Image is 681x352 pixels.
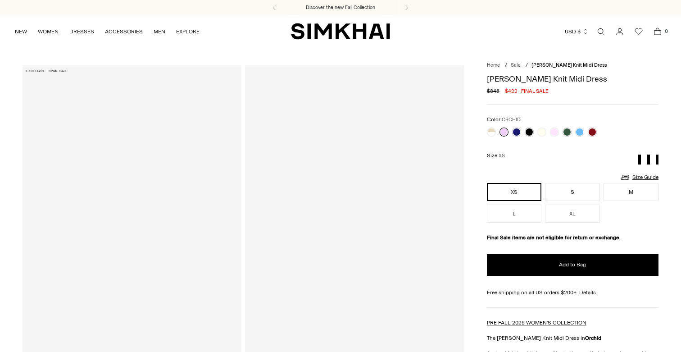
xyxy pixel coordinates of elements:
span: 0 [662,27,670,35]
div: Free shipping on all US orders $200+ [487,288,658,297]
strong: Final Sale items are not eligible for return or exchange. [487,234,621,241]
label: Size: [487,151,505,160]
a: Details [579,288,596,297]
span: ORCHID [502,117,521,123]
a: Open cart modal [649,23,667,41]
a: ACCESSORIES [105,22,143,41]
a: Sale [511,62,521,68]
nav: breadcrumbs [487,62,658,69]
s: $845 [487,87,499,95]
button: L [487,205,542,223]
button: XS [487,183,542,201]
a: Size Guide [620,172,658,183]
label: Color: [487,115,521,124]
span: $422 [505,87,518,95]
a: PRE FALL 2025 WOMEN'S COLLECTION [487,320,586,326]
a: WOMEN [38,22,59,41]
a: Home [487,62,500,68]
button: XL [545,205,600,223]
a: MEN [154,22,165,41]
span: XS [499,153,505,159]
button: S [545,183,600,201]
button: Add to Bag [487,254,658,276]
a: SIMKHAI [291,23,390,40]
button: M [604,183,658,201]
button: USD $ [565,22,589,41]
div: / [505,62,507,69]
a: Discover the new Fall Collection [306,4,375,11]
span: [PERSON_NAME] Knit Midi Dress [531,62,607,68]
a: EXPLORE [176,22,200,41]
a: Go to the account page [611,23,629,41]
a: DRESSES [69,22,94,41]
a: NEW [15,22,27,41]
p: The [PERSON_NAME] Knit Midi Dress in [487,334,658,342]
div: / [526,62,528,69]
a: Wishlist [630,23,648,41]
span: Add to Bag [559,261,586,269]
strong: Orchid [585,335,601,341]
a: Open search modal [592,23,610,41]
h1: [PERSON_NAME] Knit Midi Dress [487,75,658,83]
